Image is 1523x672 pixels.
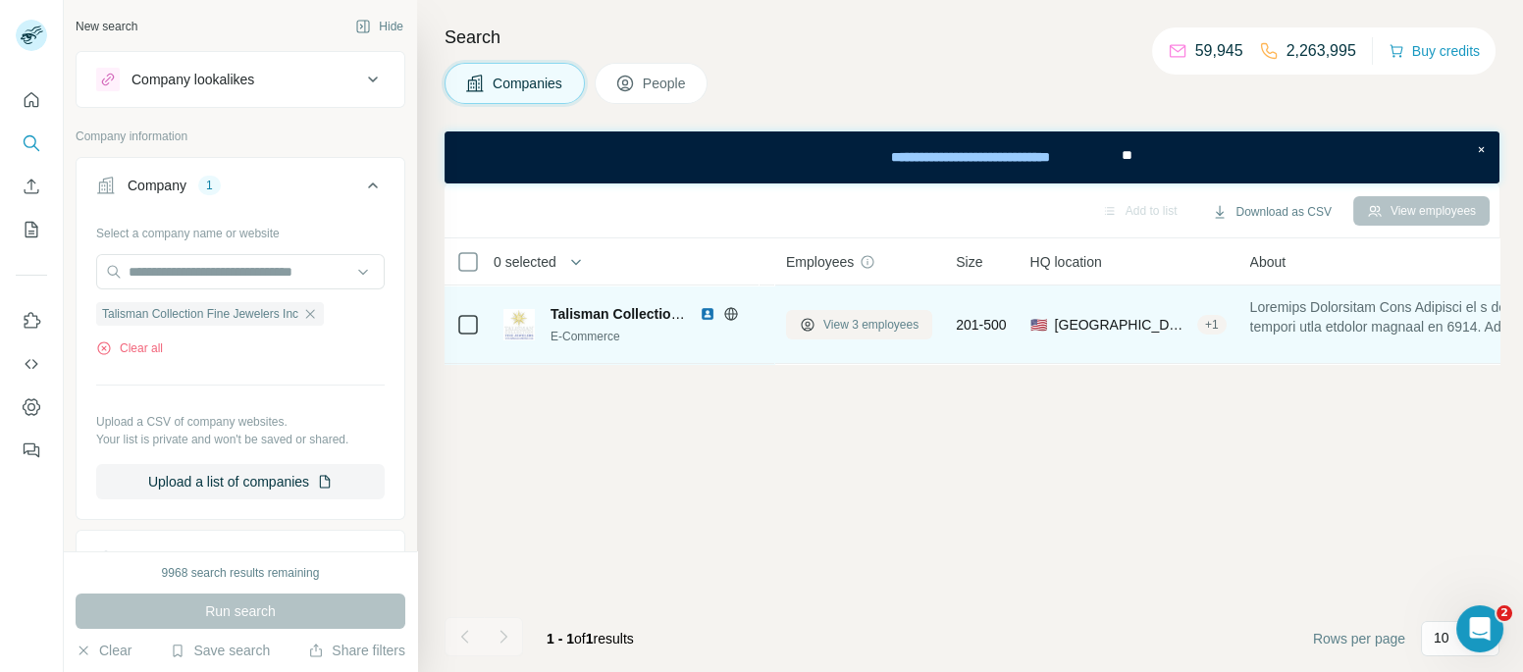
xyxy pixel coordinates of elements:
[76,18,137,35] div: New search
[341,12,417,41] button: Hide
[128,548,177,568] div: Industry
[643,74,688,93] span: People
[96,413,385,431] p: Upload a CSV of company websites.
[76,641,131,660] button: Clear
[77,162,404,217] button: Company1
[786,310,932,339] button: View 3 employees
[1198,197,1344,227] button: Download as CSV
[494,252,556,272] span: 0 selected
[16,433,47,468] button: Feedback
[547,631,574,646] span: 1 - 1
[1195,39,1243,63] p: 59,945
[1287,39,1356,63] p: 2,263,995
[1197,316,1227,334] div: + 1
[96,339,163,357] button: Clear all
[493,74,564,93] span: Companies
[1389,37,1480,65] button: Buy credits
[1030,315,1047,335] span: 🇺🇸
[547,631,634,646] span: results
[170,641,270,660] button: Save search
[956,252,982,272] span: Size
[551,328,762,345] div: E-Commerce
[956,315,1006,335] span: 201-500
[1250,252,1287,272] span: About
[16,303,47,338] button: Use Surfe on LinkedIn
[1030,252,1102,272] span: HQ location
[77,56,404,103] button: Company lookalikes
[96,217,385,242] div: Select a company name or website
[128,176,186,195] div: Company
[76,128,405,145] p: Company information
[198,177,221,194] div: 1
[786,252,854,272] span: Employees
[1055,315,1189,335] span: [GEOGRAPHIC_DATA], [US_STATE]
[445,131,1499,183] iframe: Banner
[16,346,47,382] button: Use Surfe API
[503,309,535,340] img: Logo of Talisman Collection Fine Jewelers Inc
[551,306,797,322] span: Talisman Collection Fine Jewelers Inc
[1456,605,1503,652] iframe: Intercom live chat
[574,631,586,646] span: of
[16,82,47,118] button: Quick start
[77,535,404,582] button: Industry
[16,212,47,247] button: My lists
[16,126,47,161] button: Search
[16,169,47,204] button: Enrich CSV
[96,464,385,499] button: Upload a list of companies
[16,389,47,425] button: Dashboard
[1497,605,1512,621] span: 2
[586,631,594,646] span: 1
[162,564,320,582] div: 9968 search results remaining
[700,306,715,322] img: LinkedIn logo
[1434,628,1449,647] p: 10
[96,431,385,448] p: Your list is private and won't be saved or shared.
[102,305,298,323] span: Talisman Collection Fine Jewelers Inc
[1313,629,1405,648] span: Rows per page
[823,316,919,334] span: View 3 employees
[308,641,405,660] button: Share filters
[445,24,1499,51] h4: Search
[131,70,254,89] div: Company lookalikes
